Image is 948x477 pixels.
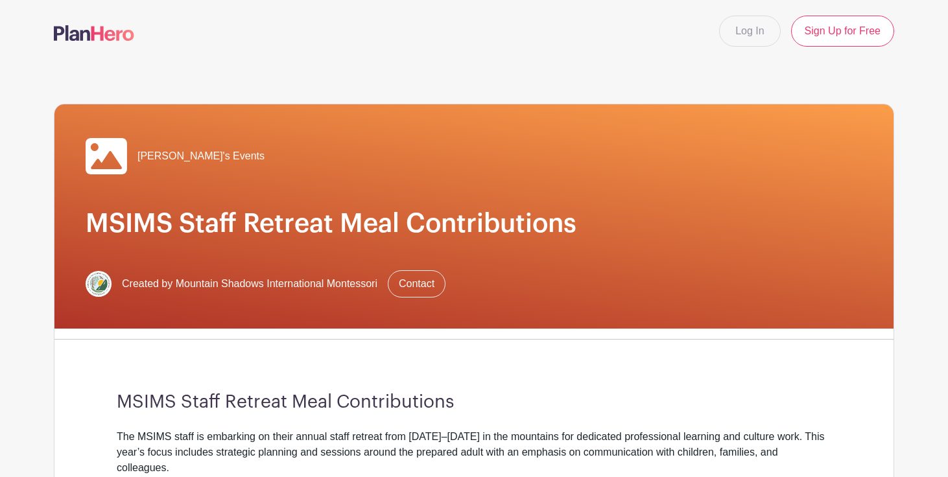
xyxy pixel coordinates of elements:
[122,276,377,292] span: Created by Mountain Shadows International Montessori
[137,148,265,164] span: [PERSON_NAME]'s Events
[117,429,831,476] div: The MSIMS staff is embarking on their annual staff retreat from [DATE]–[DATE] in the mountains fo...
[86,271,112,297] img: MSIM_LogoCircular.jpg
[54,25,134,41] img: logo-507f7623f17ff9eddc593b1ce0a138ce2505c220e1c5a4e2b4648c50719b7d32.svg
[117,391,831,413] h3: MSIMS Staff Retreat Meal Contributions
[791,16,894,47] a: Sign Up for Free
[719,16,780,47] a: Log In
[86,208,862,239] h1: MSIMS Staff Retreat Meal Contributions
[388,270,445,297] a: Contact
